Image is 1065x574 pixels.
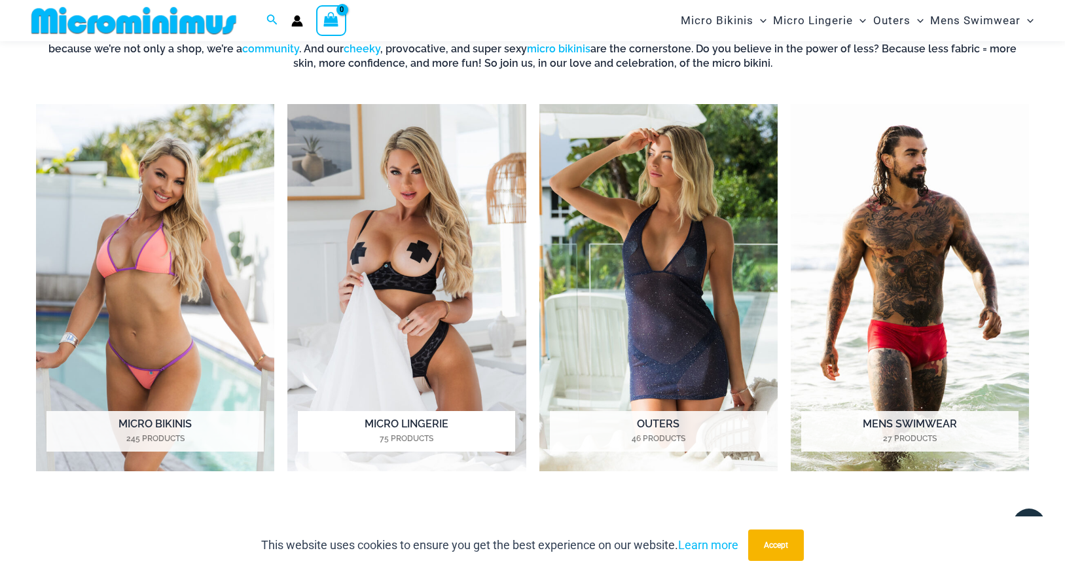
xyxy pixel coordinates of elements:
[801,433,1019,444] mark: 27 Products
[46,411,264,452] h2: Micro Bikinis
[773,4,853,37] span: Micro Lingerie
[681,4,753,37] span: Micro Bikinis
[770,4,869,37] a: Micro LingerieMenu ToggleMenu Toggle
[527,43,590,55] a: micro bikinis
[316,5,346,35] a: View Shopping Cart, empty
[1020,4,1034,37] span: Menu Toggle
[677,4,770,37] a: Micro BikinisMenu ToggleMenu Toggle
[287,104,526,471] img: Micro Lingerie
[266,12,278,29] a: Search icon link
[870,4,927,37] a: OutersMenu ToggleMenu Toggle
[539,104,778,471] a: Visit product category Outers
[36,27,1029,71] h6: This is the extraordinary world of Microminimus, the ultimate destination for the micro bikini, c...
[911,4,924,37] span: Menu Toggle
[298,433,515,444] mark: 75 Products
[853,4,866,37] span: Menu Toggle
[791,104,1029,471] img: Mens Swimwear
[930,4,1020,37] span: Mens Swimwear
[791,104,1029,471] a: Visit product category Mens Swimwear
[26,6,242,35] img: MM SHOP LOGO FLAT
[261,535,738,555] p: This website uses cookies to ensure you get the best experience on our website.
[36,104,274,471] img: Micro Bikinis
[287,104,526,471] a: Visit product category Micro Lingerie
[678,538,738,552] a: Learn more
[46,433,264,444] mark: 245 Products
[753,4,767,37] span: Menu Toggle
[298,411,515,452] h2: Micro Lingerie
[801,411,1019,452] h2: Mens Swimwear
[36,104,274,471] a: Visit product category Micro Bikinis
[550,411,767,452] h2: Outers
[344,43,380,55] a: cheeky
[550,433,767,444] mark: 46 Products
[291,15,303,27] a: Account icon link
[676,2,1039,39] nav: Site Navigation
[539,104,778,471] img: Outers
[242,43,299,55] a: community
[748,529,804,561] button: Accept
[873,4,911,37] span: Outers
[927,4,1037,37] a: Mens SwimwearMenu ToggleMenu Toggle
